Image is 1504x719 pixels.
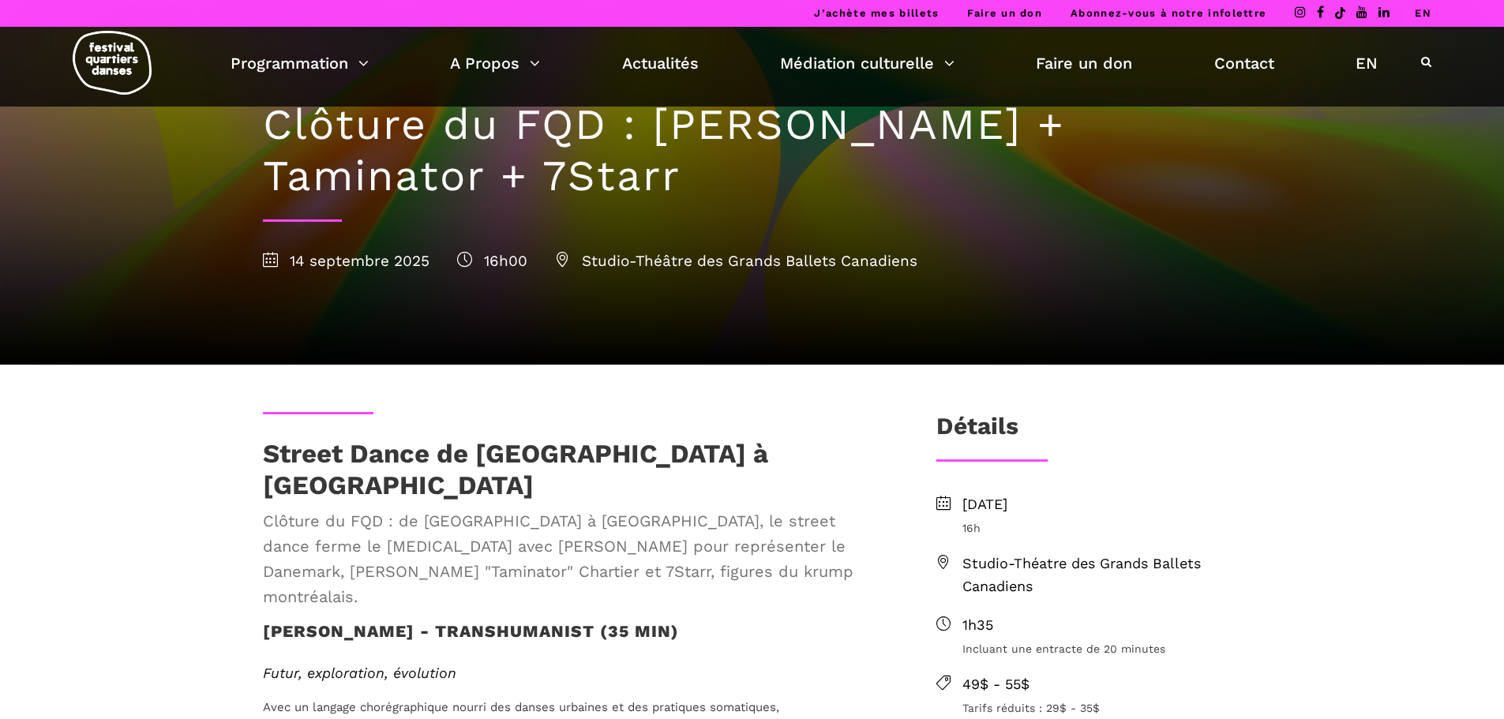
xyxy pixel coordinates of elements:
[962,519,1242,537] span: 16h
[231,50,369,77] a: Programmation
[263,508,885,609] span: Clôture du FQD : de [GEOGRAPHIC_DATA] à [GEOGRAPHIC_DATA], le street dance ferme le [MEDICAL_DATA...
[1071,7,1266,19] a: Abonnez-vous à notre infolettre
[962,552,1242,598] span: Studio-Théatre des Grands Ballets Canadiens
[967,7,1042,19] a: Faire un don
[780,50,955,77] a: Médiation culturelle
[450,50,540,77] a: A Propos
[263,665,456,681] span: Futur, exploration, évolution
[814,7,939,19] a: J’achète mes billets
[263,99,1242,202] h1: Clôture du FQD : [PERSON_NAME] + Taminator + 7Starr
[555,252,917,270] span: Studio-Théâtre des Grands Ballets Canadiens
[622,50,699,77] a: Actualités
[1036,50,1132,77] a: Faire un don
[962,640,1242,657] span: Incluant une entracte de 20 minutes
[263,252,429,270] span: 14 septembre 2025
[1415,7,1431,19] a: EN
[73,31,152,95] img: logo-fqd-med
[457,252,527,270] span: 16h00
[936,412,1018,451] h3: Détails
[263,700,779,714] span: Avec un langage chorégraphique nourri des danses urbaines et des pratiques somatiques,
[962,493,1242,516] span: [DATE]
[263,621,679,661] h3: [PERSON_NAME] - TRANSHUMANIST (35 min)
[263,438,885,500] h1: Street Dance de [GEOGRAPHIC_DATA] à [GEOGRAPHIC_DATA]
[1214,50,1274,77] a: Contact
[962,614,1242,637] span: 1h35
[962,673,1242,696] span: 49$ - 55$
[1356,50,1378,77] a: EN
[962,699,1242,717] span: Tarifs réduits : 29$ - 35$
